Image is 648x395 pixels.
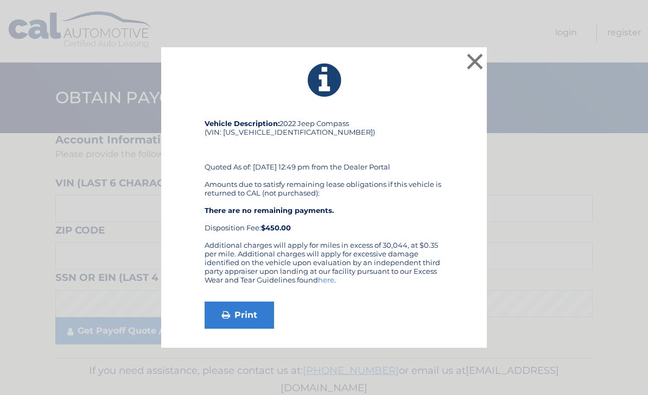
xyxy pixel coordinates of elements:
div: Additional charges will apply for miles in excess of 30,044, at $0.35 per mile. Additional charge... [205,241,443,293]
a: here [318,275,334,284]
strong: There are no remaining payments. [205,206,334,215]
div: 2022 Jeep Compass (VIN: [US_VEHICLE_IDENTIFICATION_NUMBER]) Quoted As of: [DATE] 12:49 pm from th... [205,119,443,241]
strong: Vehicle Description: [205,119,279,128]
strong: $450.00 [261,223,291,232]
div: Amounts due to satisfy remaining lease obligations if this vehicle is returned to CAL (not purcha... [205,180,443,232]
button: × [464,51,486,72]
a: Print [205,302,274,329]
